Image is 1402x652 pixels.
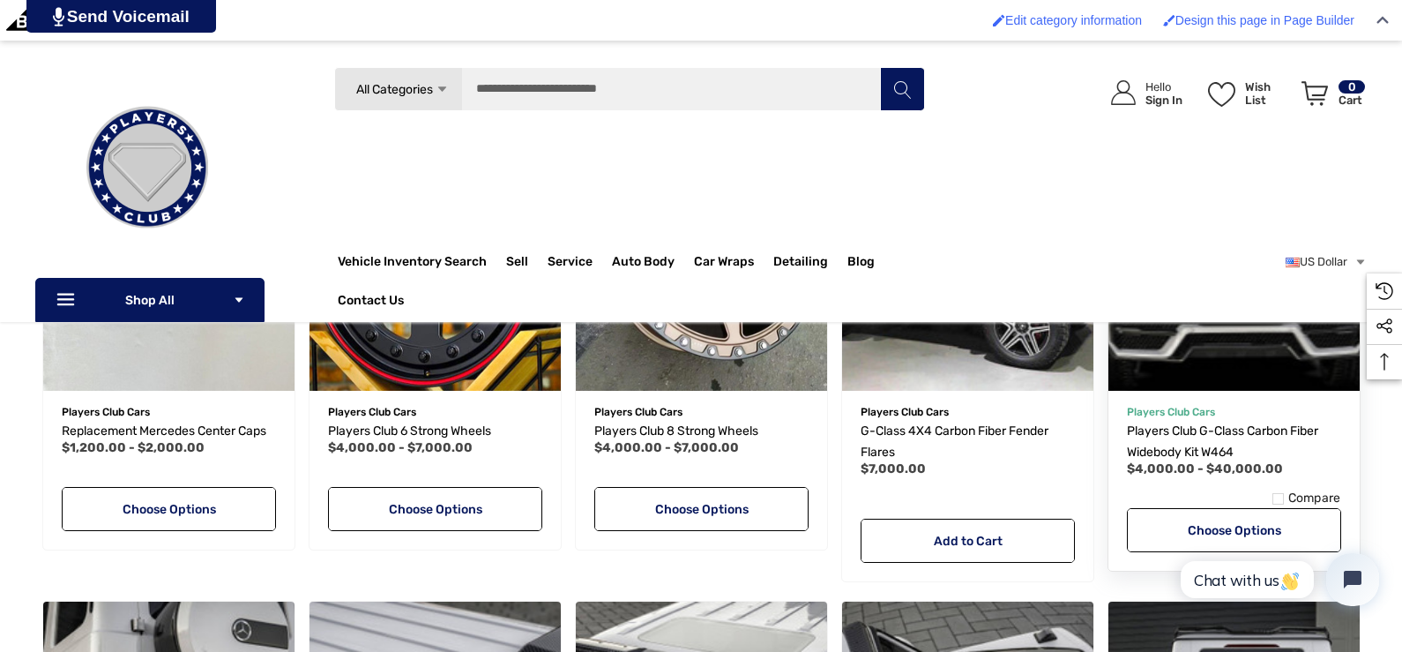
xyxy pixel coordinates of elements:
[1127,423,1318,460] span: Players Club G-Class Carbon Fiber Widebody Kit W464
[984,4,1151,36] a: Edit category information
[328,487,542,531] a: Choose Options
[1200,63,1294,124] a: Wish List Wish List
[880,67,924,111] button: Search
[861,421,1075,463] a: G-Class 4X4 Carbon Fiber Fender Flares,$7,000.00
[62,440,205,455] span: $1,200.00 - $2,000.00
[861,519,1075,563] a: Add to Cart
[436,83,449,96] svg: Icon Arrow Down
[338,293,404,312] a: Contact Us
[694,254,754,274] span: Car Wraps
[847,254,875,274] a: Blog
[861,423,1048,460] span: G-Class 4X4 Carbon Fiber Fender Flares
[62,401,276,423] p: Players Club Cars
[1127,508,1341,552] a: Choose Options
[1161,538,1394,621] iframe: Tidio Chat
[1175,13,1354,27] span: Design this page in Page Builder
[594,423,758,438] span: Players Club 8 Strong Wheels
[1301,81,1328,106] svg: Review Your Cart
[233,294,245,306] svg: Icon Arrow Down
[1339,80,1365,94] p: 0
[861,461,926,476] span: $7,000.00
[1154,4,1363,36] a: Design this page in Page Builder
[1367,353,1402,371] svg: Top
[1145,80,1182,94] p: Hello
[62,487,276,531] a: Choose Options
[62,421,276,442] a: Replacement Mercedes Center Caps,Price range from $1,200.00 to $2,000.00
[328,401,542,423] p: Players Club Cars
[356,82,433,97] span: All Categories
[506,254,528,274] span: Sell
[506,244,548,280] a: Sell
[1111,80,1136,105] svg: Icon User Account
[62,423,266,438] span: Replacement Mercedes Center Caps
[861,401,1075,423] p: Players Club Cars
[594,487,809,531] a: Choose Options
[1091,63,1191,124] a: Sign in
[328,440,473,455] span: $4,000.00 - $7,000.00
[594,421,809,442] a: Players Club 8 Strong Wheels,Price range from $4,000.00 to $7,000.00
[334,67,462,111] a: All Categories Icon Arrow Down Icon Arrow Up
[548,254,593,274] span: Service
[594,440,739,455] span: $4,000.00 - $7,000.00
[59,79,235,256] img: Players Club | Cars For Sale
[1376,282,1393,300] svg: Recently Viewed
[1339,94,1365,107] p: Cart
[548,244,612,280] a: Service
[1145,94,1182,107] p: Sign In
[1208,82,1235,107] svg: Wish List
[1127,461,1283,476] span: $4,000.00 - $40,000.00
[694,244,773,280] a: Car Wraps
[594,401,809,423] p: Players Club Cars
[338,254,487,274] a: Vehicle Inventory Search
[1245,80,1292,107] p: Wish List
[1286,244,1367,280] a: USD
[1127,421,1341,463] a: Players Club G-Class Carbon Fiber Widebody Kit W464,Price range from $4,000.00 to $40,000.00
[328,421,542,442] a: Players Club 6 Strong Wheels,Price range from $4,000.00 to $7,000.00
[328,423,491,438] span: Players Club 6 Strong Wheels
[773,254,828,274] span: Detailing
[612,244,694,280] a: Auto Body
[1294,63,1367,131] a: Cart with 0 items
[55,290,81,311] svg: Icon Line
[1127,401,1341,423] p: Players Club Cars
[1005,13,1142,27] span: Edit category information
[35,278,265,322] p: Shop All
[1376,318,1393,335] svg: Social Media
[773,244,847,280] a: Detailing
[1288,491,1341,506] span: Compare
[612,254,675,274] span: Auto Body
